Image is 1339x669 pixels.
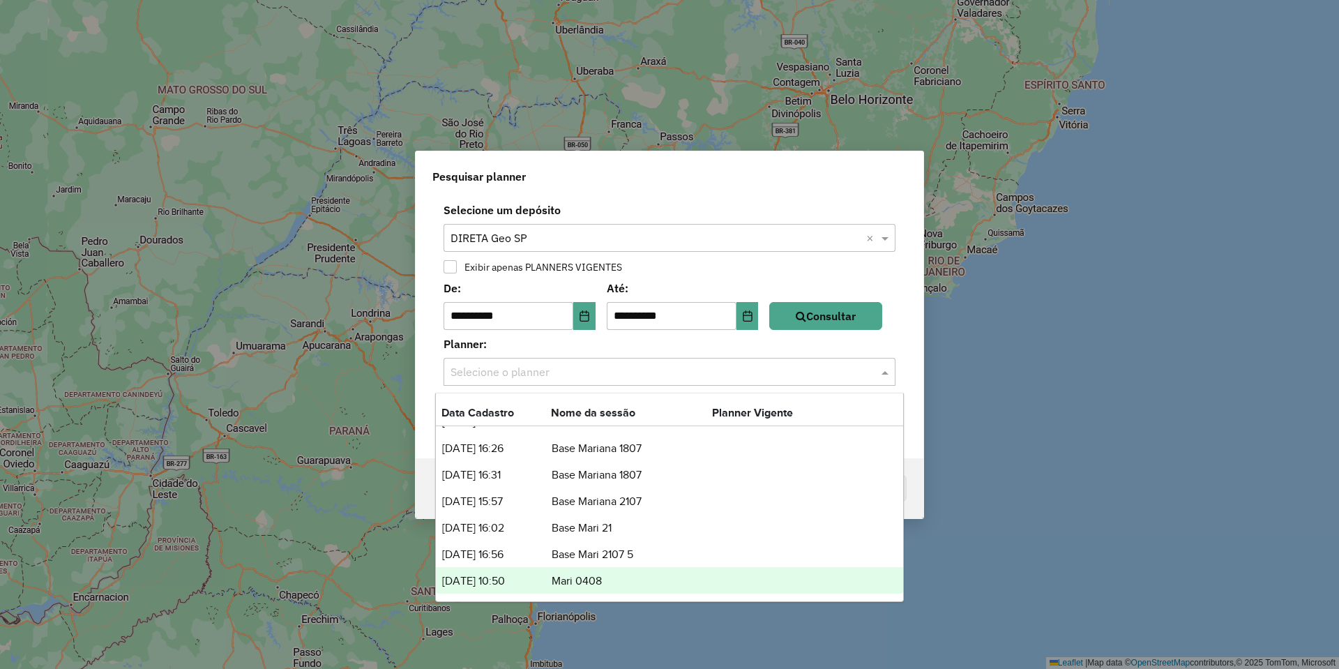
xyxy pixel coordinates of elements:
[551,439,712,458] td: Base Mariana 1807
[607,280,759,296] label: Até:
[441,491,796,511] table: lista de planners
[441,546,551,564] td: [DATE] 16:56
[435,336,904,352] label: Planner:
[866,230,878,246] span: Clear all
[441,518,796,537] table: lista de planners
[441,571,796,590] table: lista de planners
[550,404,711,422] th: Nome da sessão
[441,404,550,422] th: Data Cadastro
[551,546,712,564] td: Base Mari 2107 5
[441,438,796,458] table: lista de planners
[769,302,882,330] button: Consultar
[441,544,796,564] table: lista de planners
[432,168,526,185] span: Pesquisar planner
[711,404,795,422] th: Planner Vigente
[435,391,904,408] label: Classificação de venda:
[551,519,712,537] td: Base Mari 21
[441,493,551,511] td: [DATE] 15:57
[551,493,712,511] td: Base Mariana 2107
[435,393,904,602] ng-dropdown-panel: Options list
[444,280,596,296] label: De:
[441,404,795,422] table: selecione o planner
[441,439,551,458] td: [DATE] 16:26
[435,202,904,218] label: Selecione um depósito
[441,466,551,484] td: [DATE] 16:31
[441,465,796,484] table: lista de planners
[441,572,551,590] td: [DATE] 10:50
[573,302,596,330] button: Choose Date
[441,519,551,537] td: [DATE] 16:02
[551,466,712,484] td: Base Mariana 1807
[457,262,622,272] label: Exibir apenas PLANNERS VIGENTES
[551,572,712,590] td: Mari 0408
[736,302,759,330] button: Choose Date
